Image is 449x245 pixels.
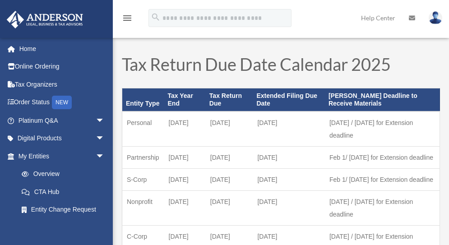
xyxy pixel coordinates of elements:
[206,111,253,147] td: [DATE]
[253,111,325,147] td: [DATE]
[206,146,253,168] td: [DATE]
[325,146,440,168] td: Feb 1/ [DATE] for Extension deadline
[6,129,118,148] a: Digital Productsarrow_drop_down
[96,129,114,148] span: arrow_drop_down
[6,111,118,129] a: Platinum Q&Aarrow_drop_down
[325,111,440,147] td: [DATE] / [DATE] for Extension deadline
[6,147,118,165] a: My Entitiesarrow_drop_down
[4,11,86,28] img: Anderson Advisors Platinum Portal
[13,201,118,219] a: Entity Change Request
[122,146,164,168] td: Partnership
[164,88,206,111] th: Tax Year End
[52,96,72,109] div: NEW
[122,168,164,190] td: S-Corp
[164,168,206,190] td: [DATE]
[325,88,440,111] th: [PERSON_NAME] Deadline to Receive Materials
[13,165,118,183] a: Overview
[151,12,161,22] i: search
[6,75,118,93] a: Tax Organizers
[206,190,253,225] td: [DATE]
[122,111,164,147] td: Personal
[96,111,114,130] span: arrow_drop_down
[325,168,440,190] td: Feb 1/ [DATE] for Extension deadline
[164,111,206,147] td: [DATE]
[325,190,440,225] td: [DATE] / [DATE] for Extension deadline
[253,146,325,168] td: [DATE]
[122,190,164,225] td: Nonprofit
[164,146,206,168] td: [DATE]
[253,88,325,111] th: Extended Filing Due Date
[253,190,325,225] td: [DATE]
[206,168,253,190] td: [DATE]
[6,58,118,76] a: Online Ordering
[96,147,114,166] span: arrow_drop_down
[164,190,206,225] td: [DATE]
[13,183,118,201] a: CTA Hub
[122,55,440,77] h1: Tax Return Due Date Calendar 2025
[122,13,133,23] i: menu
[6,40,118,58] a: Home
[206,88,253,111] th: Tax Return Due
[429,11,442,24] img: User Pic
[6,93,118,112] a: Order StatusNEW
[122,88,164,111] th: Entity Type
[253,168,325,190] td: [DATE]
[122,16,133,23] a: menu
